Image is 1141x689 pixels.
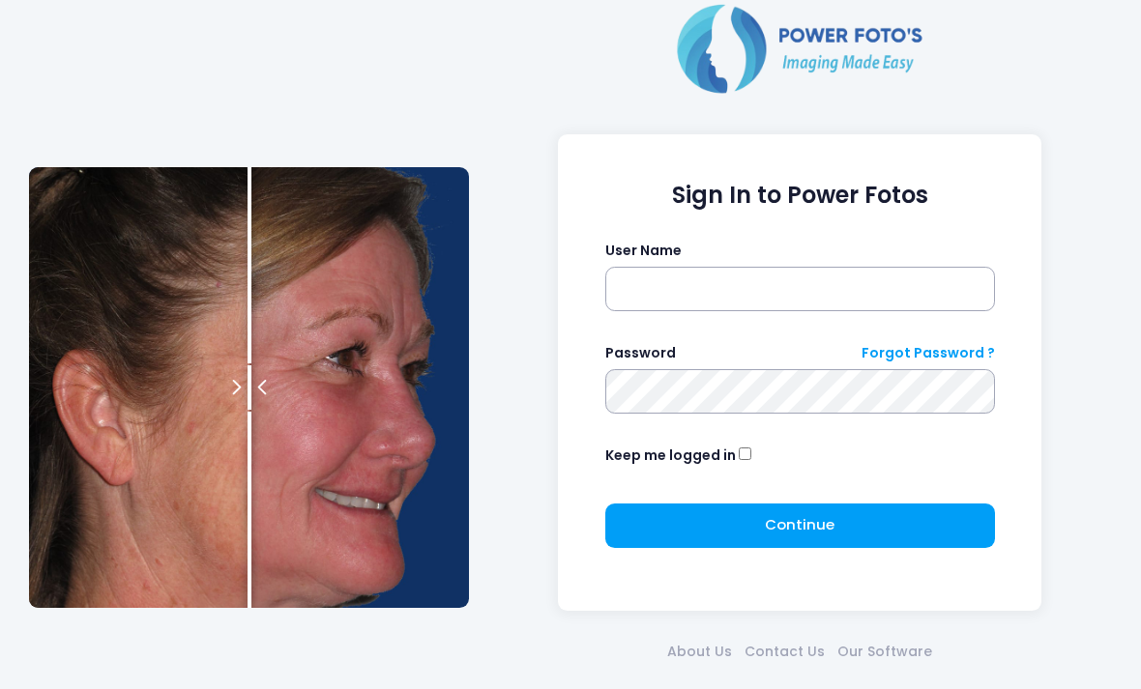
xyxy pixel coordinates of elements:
a: Forgot Password ? [862,343,995,363]
label: Keep me logged in [605,445,736,466]
label: User Name [605,241,682,261]
a: About Us [661,642,739,662]
span: Continue [765,514,834,534]
h1: Sign In to Power Fotos [605,182,995,210]
a: Contact Us [739,642,832,662]
label: Password [605,343,676,363]
button: Continue [605,503,995,548]
a: Our Software [832,642,939,662]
